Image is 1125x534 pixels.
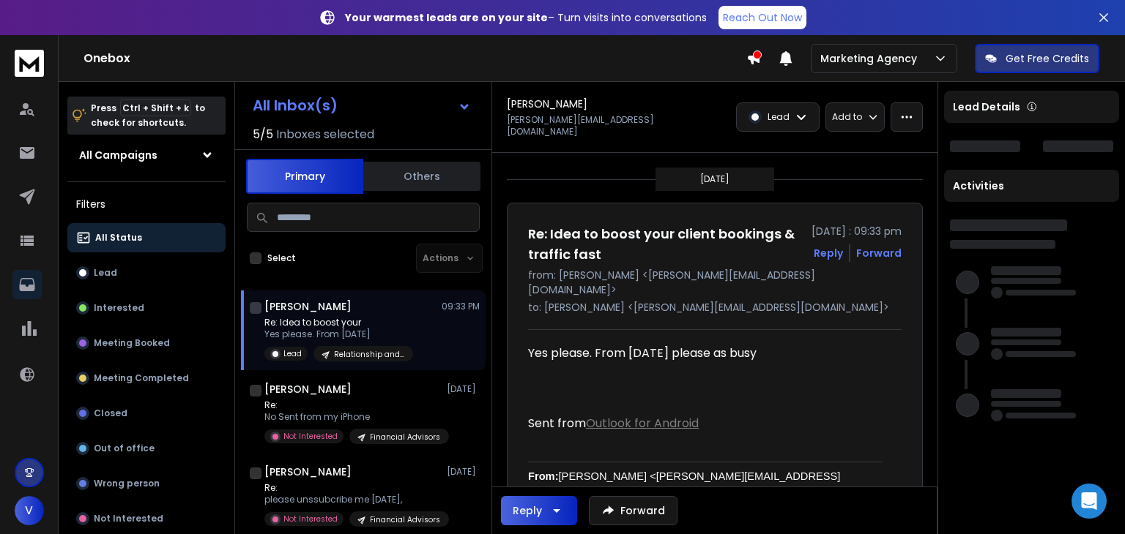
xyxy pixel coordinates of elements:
[832,111,862,123] p: Add to
[370,514,440,525] p: Financial Advisors
[283,431,338,442] p: Not Interested
[94,407,127,419] p: Closed
[264,328,413,340] p: Yes please. From [DATE]
[528,300,902,315] p: to: [PERSON_NAME] <[PERSON_NAME][EMAIL_ADDRESS][DOMAIN_NAME]>
[363,160,480,192] button: Others
[1006,51,1089,66] p: Get Free Credits
[501,496,577,525] button: Reply
[67,223,226,252] button: All Status
[700,173,729,185] p: [DATE]
[94,302,144,314] p: Interested
[442,301,480,312] p: 09:33 PM
[264,399,440,411] p: Re:
[447,466,480,478] p: [DATE]
[264,482,440,494] p: Re:
[120,99,191,116] span: Ctrl + Shift + k
[345,10,548,25] strong: Your warmest leads are on your site
[94,513,163,524] p: Not Interested
[15,50,44,77] img: logo
[67,364,226,393] button: Meeting Completed
[528,470,559,482] b: From:
[820,51,923,66] p: Marketing Agency
[91,101,205,130] p: Press to check for shortcuts.
[334,349,404,360] p: Relationship and marriage
[94,478,160,489] p: Wrong person
[589,496,677,525] button: Forward
[283,514,338,524] p: Not Interested
[723,10,802,25] p: Reach Out Now
[264,465,352,479] h1: [PERSON_NAME]
[67,194,226,214] h3: Filters
[276,126,374,143] h3: Inboxes selected
[95,232,142,244] p: All Status
[528,268,902,297] p: from: [PERSON_NAME] <[PERSON_NAME][EMAIL_ADDRESS][DOMAIN_NAME]>
[67,434,226,463] button: Out of office
[67,293,226,323] button: Interested
[67,504,226,533] button: Not Interested
[953,99,1020,114] p: Lead Details
[94,372,189,384] p: Meeting Completed
[67,328,226,358] button: Meeting Booked
[15,496,44,525] button: V
[528,224,803,265] h1: Re: Idea to boost your client bookings & traffic fast
[513,503,542,518] div: Reply
[507,114,710,138] p: [PERSON_NAME][EMAIL_ADDRESS][DOMAIN_NAME]
[264,317,413,328] p: Re: Idea to boost your
[975,44,1099,73] button: Get Free Credits
[507,97,587,111] h1: [PERSON_NAME]
[768,111,790,123] p: Lead
[67,469,226,498] button: Wrong person
[264,382,352,396] h1: [PERSON_NAME]
[586,415,699,432] a: Outlook for Android
[94,267,117,279] p: Lead
[528,415,890,432] div: Sent from
[79,148,157,162] h1: All Campaigns
[67,140,226,170] button: All Campaigns
[253,126,273,143] span: 5 / 5
[812,224,902,238] p: [DATE] : 09:33 pm
[83,50,746,67] h1: Onebox
[94,337,170,349] p: Meeting Booked
[264,411,440,423] p: No Sent from my iPhone
[719,6,806,29] a: Reach Out Now
[856,246,902,260] div: Forward
[944,170,1119,202] div: Activities
[264,299,352,314] h1: [PERSON_NAME]
[241,91,483,120] button: All Inbox(s)
[345,10,707,25] p: – Turn visits into conversations
[67,258,226,287] button: Lead
[267,252,296,264] label: Select
[67,399,226,428] button: Closed
[253,98,338,113] h1: All Inbox(s)
[283,348,302,359] p: Lead
[246,159,363,194] button: Primary
[1072,484,1107,519] div: Open Intercom Messenger
[447,383,480,395] p: [DATE]
[370,432,440,443] p: Financial Advisors
[814,246,843,260] button: Reply
[264,494,440,505] p: please unssubcribe me [DATE],
[94,443,155,454] p: Out of office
